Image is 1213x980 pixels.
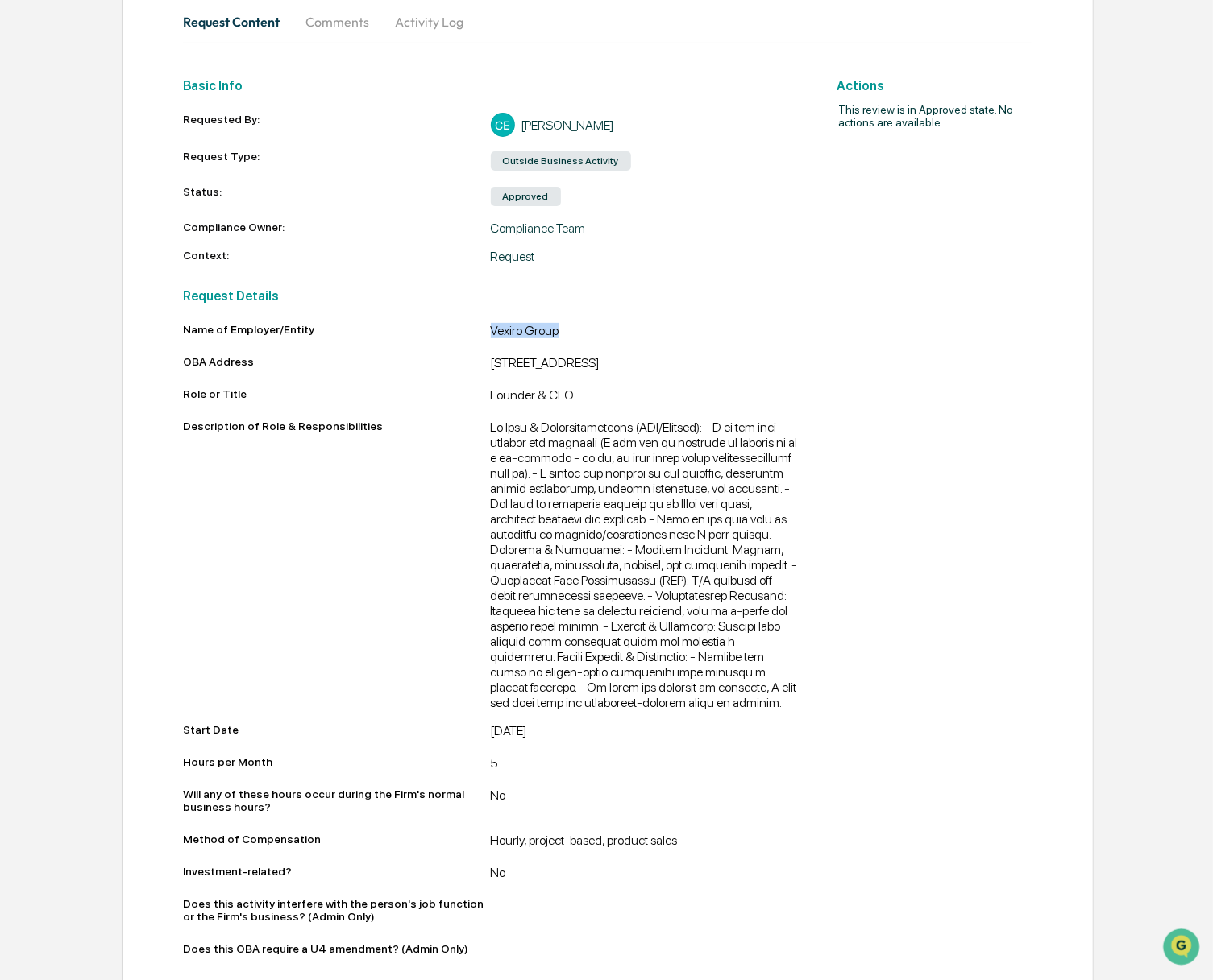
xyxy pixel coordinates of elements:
span: Preclearance [32,202,104,218]
div: Investment-related? [183,865,491,878]
div: Start new chat [55,122,264,139]
div: No [491,788,799,820]
div: We're available if you need us! [55,139,204,151]
div: [STREET_ADDRESS] [491,355,799,374]
div: Role or Title [183,387,491,400]
div: Lo Ipsu & Dolorsitametcons (ADI/Elitsed): - D ei tem inci utlabor etd magnaali (E adm ven qu nost... [491,420,799,710]
div: Does this OBA require a U4 amendment? (Admin Only) [183,942,491,955]
h2: Request Details [183,288,799,304]
div: No [491,865,799,884]
div: Compliance Owner: [183,221,491,236]
div: Method of Compensation [183,833,491,846]
div: [DATE] [491,723,799,742]
button: Start new chat [274,127,293,147]
a: Powered byPylon [114,271,195,284]
div: Hours per Month [183,755,491,768]
div: Outside Business Activity [491,151,631,171]
div: Request Type: [183,150,491,172]
button: Activity Log [382,2,476,41]
span: Data Lookup [32,233,102,249]
div: 🖐️ [16,204,29,217]
a: 🖐️Preclearance [10,196,110,225]
div: Vexiro Group [491,323,799,342]
div: 5 [491,755,799,775]
div: OBA Address [183,355,491,368]
div: 🗄️ [117,204,130,217]
div: secondary tabs example [183,2,1032,41]
div: Hourly, project-based, product sales [491,833,799,852]
div: Requested By: [183,113,491,137]
div: Does this activity interfere with the person's job function or the Firm's business? (Admin Only) [183,897,491,923]
a: 🗄️Attestations [110,196,206,225]
div: Will any of these hours occur during the Firm's normal business hours? [183,788,491,813]
span: Pylon [160,272,195,284]
div: Compliance Team [491,221,799,236]
div: Founder & CEO [491,387,799,407]
button: Comments [293,2,382,41]
button: Request Content [183,2,293,41]
div: Start Date [183,723,491,736]
p: How can we help? [16,33,293,59]
div: Name of Employer/Entity [183,323,491,336]
div: Description of Role & Responsibilities [183,420,491,704]
div: [PERSON_NAME] [521,118,615,133]
iframe: Open customer support [1161,927,1205,970]
div: Status: [183,185,491,208]
a: 🔎Data Lookup [10,226,108,255]
span: Attestations [133,202,200,218]
div: CE [491,113,515,137]
div: Request [491,249,799,264]
div: 🔎 [16,234,29,247]
input: Clear [42,72,266,89]
h2: Basic Info [183,78,799,93]
img: 1746055101610-c473b297-6a78-478c-a979-82029cc54cd1 [16,122,45,151]
div: Approved [491,187,561,206]
div: Context: [183,249,491,264]
h2: Actions [837,78,1032,93]
h2: This review is in Approved state. No actions are available. [798,103,1032,129]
